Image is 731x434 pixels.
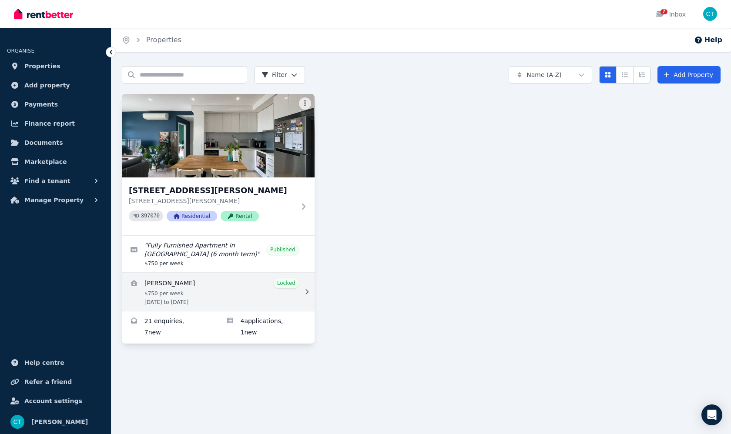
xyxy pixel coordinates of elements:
button: Find a tenant [7,172,104,190]
a: Properties [7,57,104,75]
div: View options [599,66,651,83]
a: Properties [146,36,181,44]
a: Payments [7,96,104,113]
a: Documents [7,134,104,151]
button: Card view [599,66,617,83]
div: Inbox [655,10,686,19]
span: Rental [221,211,259,221]
span: Account settings [24,396,82,406]
button: Help [694,35,722,45]
span: Add property [24,80,70,90]
img: Ching Yee Tan [703,7,717,21]
span: Documents [24,137,63,148]
button: Manage Property [7,191,104,209]
span: Finance report [24,118,75,129]
a: Marketplace [7,153,104,170]
span: Help centre [24,357,64,368]
code: 397070 [141,213,160,219]
span: Residential [167,211,217,221]
h3: [STREET_ADDRESS][PERSON_NAME] [129,184,295,197]
span: Properties [24,61,60,71]
a: Refer a friend [7,373,104,391]
a: Add Property [657,66,721,83]
a: Finance report [7,115,104,132]
span: ORGANISE [7,48,34,54]
div: Open Intercom Messenger [701,404,722,425]
a: Edit listing: Fully Furnished Apartment in Vic Park (6 month term) [122,236,315,272]
a: View details for Esteban Moscoso Rivera [122,273,315,311]
small: PID [132,214,139,218]
span: Manage Property [24,195,84,205]
button: More options [299,97,311,110]
p: [STREET_ADDRESS][PERSON_NAME] [129,197,295,205]
a: Applications for 21/77 Armagh St, Victoria Park [218,311,314,344]
a: Help centre [7,354,104,371]
span: Marketplace [24,157,67,167]
span: 7 [661,9,667,14]
span: [PERSON_NAME] [31,417,88,427]
button: Expanded list view [633,66,651,83]
span: Find a tenant [24,176,70,186]
img: RentBetter [14,7,73,20]
a: Account settings [7,392,104,410]
nav: Breadcrumb [111,28,192,52]
span: Payments [24,99,58,110]
button: Compact list view [616,66,634,83]
button: Name (A-Z) [509,66,592,83]
span: Refer a friend [24,377,72,387]
span: Name (A-Z) [526,70,562,79]
img: Ching Yee Tan [10,415,24,429]
span: Filter [262,70,287,79]
img: 21/77 Armagh St, Victoria Park [122,94,315,177]
a: Enquiries for 21/77 Armagh St, Victoria Park [122,311,218,344]
a: 21/77 Armagh St, Victoria Park[STREET_ADDRESS][PERSON_NAME][STREET_ADDRESS][PERSON_NAME]PID 39707... [122,94,315,235]
a: Add property [7,77,104,94]
button: Filter [254,66,305,83]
